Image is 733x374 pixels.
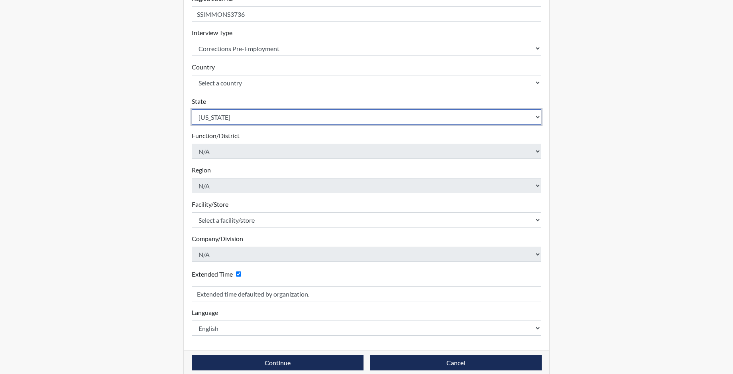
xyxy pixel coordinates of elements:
[370,355,542,370] button: Cancel
[192,28,232,38] label: Interview Type
[192,97,206,106] label: State
[192,6,542,22] input: Insert a Registration ID, which needs to be a unique alphanumeric value for each interviewee
[192,200,228,209] label: Facility/Store
[192,268,244,280] div: Checking this box will provide the interviewee with an accomodation of extra time to answer each ...
[192,286,542,301] input: Reason for Extension
[192,308,218,317] label: Language
[192,355,364,370] button: Continue
[192,234,243,243] label: Company/Division
[192,62,215,72] label: Country
[192,165,211,175] label: Region
[192,131,240,140] label: Function/District
[192,269,233,279] label: Extended Time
